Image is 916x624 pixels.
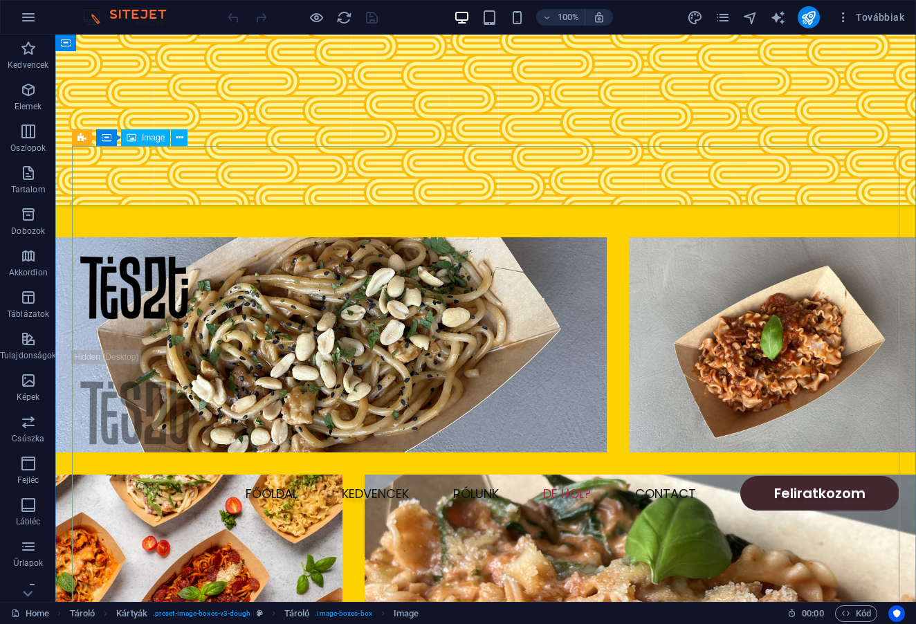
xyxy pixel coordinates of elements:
button: Kattintson ide az előnézeti módból való kilépéshez és a szerkesztés folytatásához [308,9,324,26]
p: Elemek [15,101,42,112]
button: 100% [536,9,585,26]
i: Weboldal újratöltése [336,10,352,26]
span: Kattintson a kijelöléshez. Dupla kattintás az szerkesztéshez [284,605,310,622]
i: Navigátor [742,10,758,26]
i: Tervezés (Ctrl+Alt+Y) [687,10,703,26]
span: Kattintson a kijelöléshez. Dupla kattintás az szerkesztéshez [394,605,419,622]
span: Továbbiak [836,10,904,24]
a: Kattintson a kijelölés megszüntetéséhez. Dupla kattintás az oldalak megnyitásához [11,605,49,622]
button: pages [715,9,731,26]
p: Csúszka [12,433,44,444]
button: Továbbiak [831,6,910,28]
p: Lábléc [16,516,41,527]
span: Kattintson a kijelöléshez. Dupla kattintás az szerkesztéshez [116,605,147,622]
i: Közzététel [800,10,816,26]
span: Kód [841,605,871,622]
i: Átméretezés esetén automatikusan beállítja a nagyítási szintet a választott eszköznek megfelelően. [593,11,605,24]
button: publish [798,6,820,28]
button: reload [336,9,352,26]
p: Tartalom [11,184,46,195]
button: design [687,9,704,26]
button: text_generator [770,9,787,26]
i: Oldalak (Ctrl+Alt+S) [715,10,731,26]
i: AI Writer [770,10,786,26]
i: Ez az elem egy testreszabható előre beállítás [257,609,263,617]
span: . preset-image-boxes-v3-dough [153,605,251,622]
button: Usercentrics [888,605,905,622]
nav: breadcrumb [70,605,419,622]
span: Kattintson a kijelöléshez. Dupla kattintás az szerkesztéshez [70,605,95,622]
span: . image-boxes-box [315,605,372,622]
span: Image [142,134,165,142]
p: Akkordion [9,267,48,278]
p: Képek [17,392,40,403]
p: Kedvencek [8,59,48,71]
span: 00 00 [802,605,823,622]
p: Űrlapok [13,558,43,569]
p: Fejléc [17,475,39,486]
span: : [812,608,814,618]
img: Editor Logo [80,9,183,26]
button: Kód [835,605,877,622]
p: Táblázatok [7,309,49,320]
p: Dobozok [11,226,45,237]
h6: Munkamenet idő [787,605,824,622]
p: Oszlopok [10,143,46,154]
h6: 100% [557,9,579,26]
button: navigator [742,9,759,26]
